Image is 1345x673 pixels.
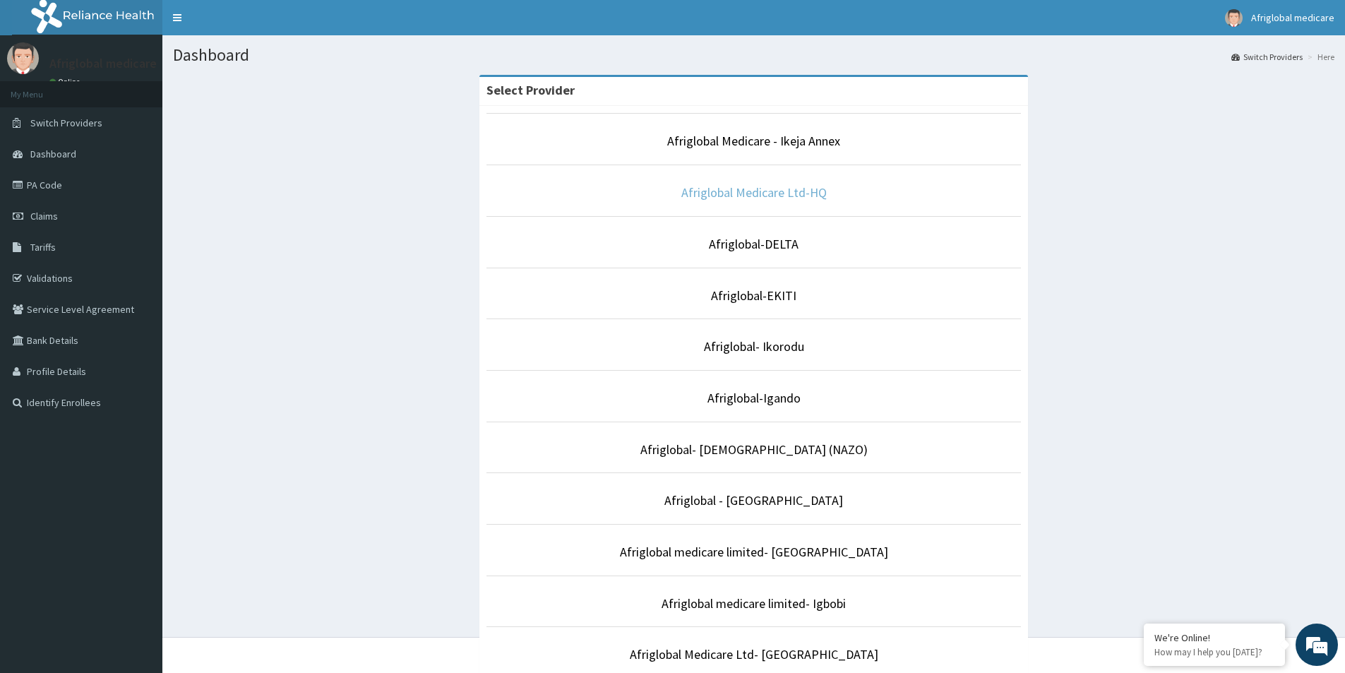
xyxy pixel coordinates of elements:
span: Switch Providers [30,117,102,129]
a: Afriglobal- [DEMOGRAPHIC_DATA] (NAZO) [640,441,868,458]
li: Here [1304,51,1334,63]
img: User Image [7,42,39,74]
h1: Dashboard [173,46,1334,64]
span: Dashboard [30,148,76,160]
p: How may I help you today? [1154,646,1274,658]
a: Afriglobal Medicare - Ikeja Annex [667,133,840,149]
div: We're Online! [1154,631,1274,644]
a: Afriglobal - [GEOGRAPHIC_DATA] [664,492,843,508]
a: Afriglobal medicare limited- Igbobi [662,595,846,612]
a: Afriglobal medicare limited- [GEOGRAPHIC_DATA] [620,544,888,560]
p: Afriglobal medicare [49,57,157,70]
a: Afriglobal-DELTA [709,236,799,252]
span: Tariffs [30,241,56,254]
span: Afriglobal medicare [1251,11,1334,24]
span: Claims [30,210,58,222]
a: Afriglobal Medicare Ltd- [GEOGRAPHIC_DATA] [630,646,878,662]
a: Online [49,77,83,87]
a: Switch Providers [1231,51,1303,63]
a: Afriglobal-Igando [707,390,801,406]
a: Afriglobal Medicare Ltd-HQ [681,184,827,201]
a: Afriglobal- Ikorodu [704,338,804,355]
a: Afriglobal-EKITI [711,287,796,304]
img: User Image [1225,9,1243,27]
strong: Select Provider [486,82,575,98]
